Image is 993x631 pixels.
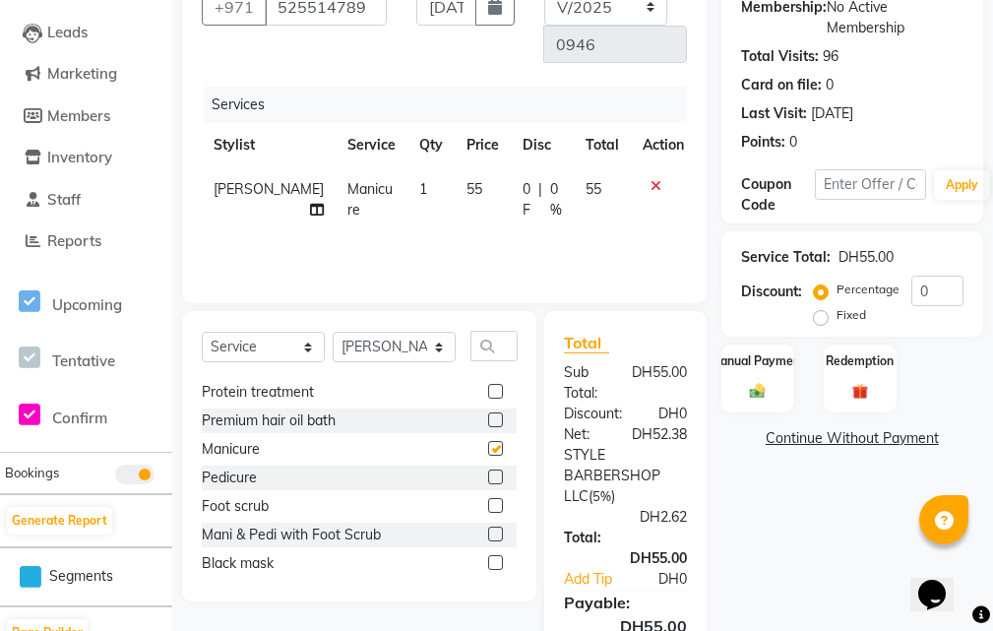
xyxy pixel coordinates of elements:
input: Search or Scan [470,331,518,361]
span: Reports [47,231,101,250]
div: DH55.00 [838,247,894,268]
span: Style Barbershop LLC [564,446,660,505]
div: Premium hair oil bath [202,410,336,431]
a: Continue Without Payment [725,428,979,449]
span: Segments [49,566,113,587]
span: Marketing [47,64,117,83]
span: Total [564,333,609,353]
span: 55 [466,180,482,198]
div: 96 [823,46,838,67]
div: Mani & Pedi with Foot Scrub [202,525,381,545]
a: Add Tip [549,569,638,590]
span: 0 F [523,179,530,221]
a: Marketing [5,63,167,86]
span: Confirm [52,409,107,427]
a: Staff [5,189,167,212]
div: Coupon Code [741,174,815,216]
th: Price [455,123,511,167]
div: Service Total: [741,247,831,268]
button: Generate Report [7,507,112,535]
div: [DATE] [811,103,853,124]
div: Foot scrub [202,496,269,517]
span: 1 [419,180,427,198]
span: [PERSON_NAME] [214,180,324,198]
div: Manicure [202,439,260,460]
div: Discount: [549,404,637,424]
div: Discount: [741,282,802,302]
span: Tentative [52,351,115,370]
div: Black mask [202,553,274,574]
th: Qty [407,123,455,167]
div: Points: [741,132,785,153]
iframe: chat widget [910,552,973,611]
button: Apply [934,170,990,200]
a: Leads [5,22,167,44]
div: Card on file: [741,75,822,95]
th: Total [574,123,631,167]
div: Services [204,87,702,123]
div: 0 [789,132,797,153]
div: DH55.00 [549,548,702,569]
a: Reports [5,230,167,253]
div: Pedicure [202,468,257,488]
div: ( ) [549,445,702,507]
div: Protein treatment [202,382,314,403]
span: Members [47,106,110,125]
label: Manual Payment [711,352,805,370]
a: Members [5,105,167,128]
div: Payable: [549,591,702,614]
span: Upcoming [52,295,122,314]
div: Total: [549,528,702,548]
span: | [538,179,542,221]
div: 0 [826,75,834,95]
span: Inventory [47,148,112,166]
span: Manicure [347,180,393,219]
span: Leads [47,23,88,41]
span: 0 % [550,179,562,221]
span: 55 [586,180,601,198]
div: DH55.00 [617,362,702,404]
img: _gift.svg [847,382,873,402]
th: Stylist [202,123,336,167]
th: Service [336,123,407,167]
div: DH2.62 [549,507,702,528]
label: Percentage [837,281,900,298]
th: Action [631,123,696,167]
div: Total Visits: [741,46,819,67]
img: _cash.svg [745,382,771,400]
span: Staff [47,190,81,209]
label: Fixed [837,306,866,324]
div: DH0 [637,404,702,424]
div: Net: [549,424,617,445]
span: 5% [592,488,611,504]
div: DH52.38 [617,424,702,445]
input: Enter Offer / Coupon Code [815,169,926,200]
div: Last Visit: [741,103,807,124]
span: Bookings [5,465,59,480]
div: DH0 [638,569,701,590]
div: Sub Total: [549,362,617,404]
label: Redemption [826,352,894,370]
a: Inventory [5,147,167,169]
th: Disc [511,123,574,167]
